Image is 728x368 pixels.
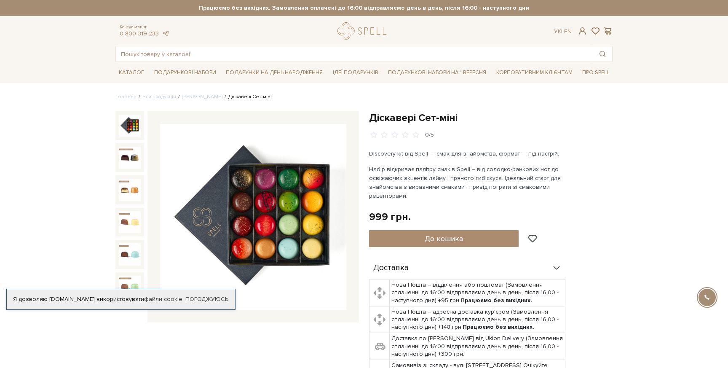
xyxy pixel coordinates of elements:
[144,295,182,303] a: файли cookie
[182,94,222,100] a: [PERSON_NAME]
[115,94,136,100] a: Головна
[554,28,572,35] div: Ук
[390,279,565,306] td: Нова Пошта – відділення або поштомат (Замовлення сплаченні до 16:00 відправляємо день в день, піс...
[579,66,613,79] a: Про Spell
[161,30,169,37] a: telegram
[425,131,434,139] div: 0/5
[119,276,141,298] img: Діскавері Сет-міні
[185,295,228,303] a: Погоджуюсь
[222,93,272,101] li: Діскавері Сет-міні
[493,65,576,80] a: Корпоративним клієнтам
[151,66,219,79] a: Подарункові набори
[369,230,519,247] button: До кошика
[7,295,235,303] div: Я дозволяю [DOMAIN_NAME] використовувати
[119,211,141,233] img: Діскавері Сет-міні
[390,306,565,333] td: Нова Пошта – адресна доставка кур'єром (Замовлення сплаченні до 16:00 відправляємо день в день, п...
[160,124,346,310] img: Діскавері Сет-міні
[369,165,567,200] p: Набір відкриває палітру смаків Spell – від солодко-ранкових нот до освіжаючих акцентів лайму і пр...
[425,234,463,243] span: До кошика
[564,28,572,35] a: En
[369,210,411,223] div: 999 грн.
[222,66,326,79] a: Подарунки на День народження
[115,4,613,12] strong: Працюємо без вихідних. Замовлення оплачені до 16:00 відправляємо день в день, після 16:00 - насту...
[369,111,613,124] h1: Діскавері Сет-міні
[115,66,147,79] a: Каталог
[561,28,562,35] span: |
[120,24,169,30] span: Консультація:
[119,243,141,265] img: Діскавері Сет-міні
[142,94,176,100] a: Вся продукція
[337,22,390,40] a: logo
[116,46,593,62] input: Пошук товару у каталозі
[119,115,141,137] img: Діскавері Сет-міні
[329,66,382,79] a: Ідеї подарунків
[385,65,490,80] a: Подарункові набори на 1 Вересня
[120,30,159,37] a: 0 800 319 233
[369,149,567,158] p: Discovery kit від Spell — смак для знайомства, формат — під настрій.
[119,147,141,169] img: Діскавері Сет-міні
[373,264,409,272] span: Доставка
[460,297,532,304] b: Працюємо без вихідних.
[119,179,141,201] img: Діскавері Сет-міні
[390,333,565,360] td: Доставка по [PERSON_NAME] від Uklon Delivery (Замовлення сплаченні до 16:00 відправляємо день в д...
[593,46,612,62] button: Пошук товару у каталозі
[463,323,534,330] b: Працюємо без вихідних.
